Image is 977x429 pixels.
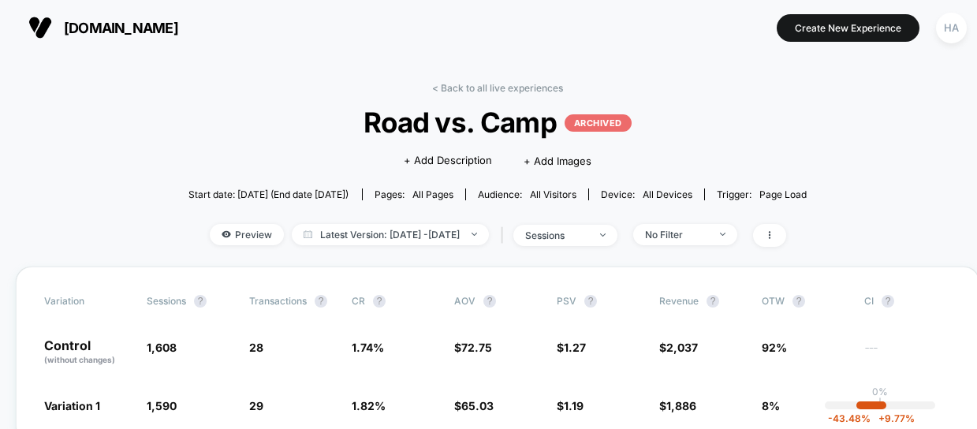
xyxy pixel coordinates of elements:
[666,341,698,354] span: 2,037
[659,399,696,412] span: $
[565,114,632,132] p: ARCHIVED
[210,224,284,245] span: Preview
[147,295,186,307] span: Sessions
[659,341,698,354] span: $
[872,386,888,397] p: 0%
[871,412,915,424] span: 9.77 %
[497,224,513,247] span: |
[64,20,178,36] span: [DOMAIN_NAME]
[584,295,597,308] button: ?
[720,233,725,236] img: end
[878,397,882,409] p: |
[194,295,207,308] button: ?
[762,341,787,354] span: 92%
[454,341,492,354] span: $
[432,82,563,94] a: < Back to all live experiences
[461,399,494,412] span: 65.03
[762,295,848,308] span: OTW
[24,15,183,40] button: [DOMAIN_NAME]
[931,12,971,44] button: HA
[936,13,967,43] div: HA
[600,233,606,237] img: end
[304,230,312,238] img: calendar
[659,295,699,307] span: Revenue
[564,399,584,412] span: 1.19
[315,295,327,308] button: ?
[645,229,708,241] div: No Filter
[878,412,885,424] span: +
[530,188,576,200] span: All Visitors
[147,399,177,412] span: 1,590
[759,188,807,200] span: Page Load
[643,188,692,200] span: all devices
[375,188,453,200] div: Pages:
[472,233,477,236] img: end
[762,399,780,412] span: 8%
[525,229,588,241] div: sessions
[219,106,776,139] span: Road vs. Camp
[864,295,951,308] span: CI
[454,295,475,307] span: AOV
[792,295,805,308] button: ?
[412,188,453,200] span: all pages
[249,295,307,307] span: Transactions
[828,412,871,424] span: -43.48 %
[44,399,100,412] span: Variation 1
[249,399,263,412] span: 29
[557,295,576,307] span: PSV
[717,188,807,200] div: Trigger:
[352,295,365,307] span: CR
[147,341,177,354] span: 1,608
[588,188,704,200] span: Device:
[557,341,586,354] span: $
[666,399,696,412] span: 1,886
[44,355,115,364] span: (without changes)
[404,153,492,169] span: + Add Description
[249,341,263,354] span: 28
[483,295,496,308] button: ?
[524,155,591,167] span: + Add Images
[292,224,489,245] span: Latest Version: [DATE] - [DATE]
[454,399,494,412] span: $
[461,341,492,354] span: 72.75
[352,399,386,412] span: 1.82 %
[352,341,384,354] span: 1.74 %
[44,339,131,366] p: Control
[864,343,951,366] span: ---
[557,399,584,412] span: $
[188,188,349,200] span: Start date: [DATE] (End date [DATE])
[777,14,919,42] button: Create New Experience
[882,295,894,308] button: ?
[478,188,576,200] div: Audience:
[44,295,131,308] span: Variation
[373,295,386,308] button: ?
[564,341,586,354] span: 1.27
[707,295,719,308] button: ?
[28,16,52,39] img: Visually logo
